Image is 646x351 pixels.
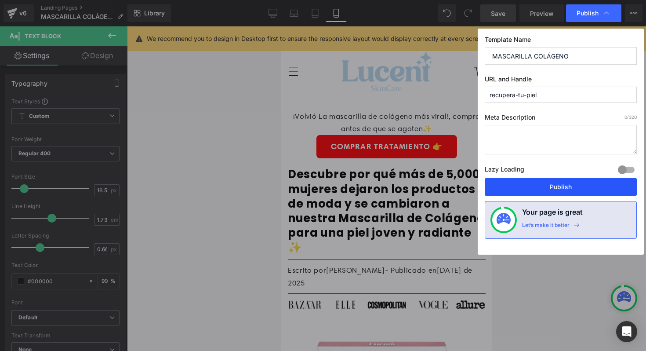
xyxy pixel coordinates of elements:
font: [PERSON_NAME] [45,239,104,248]
label: Template Name [485,36,637,47]
span: /320 [624,114,637,120]
p: Escrito por - Publicado en [7,238,204,263]
h1: Descubre por qué más de 5,000 mujeres dejaron los productos de moda y se cambiaron a nuestra Masc... [7,141,204,228]
a: COMPRAR TRATAMIENTO 👉 [35,109,176,132]
button: Publish [485,178,637,196]
label: Lazy Loading [485,164,524,178]
span: 0 [624,114,627,120]
p: ¡Volvió La mascarilla de colágeno más viral!, compra antes de que se agoten✨ [7,84,204,109]
label: Meta Description [485,113,637,125]
div: Let’s make it better [522,222,570,233]
p: #Mamaiconic → [190,7,267,14]
h4: Your page is great [522,207,583,222]
span: Publish [577,9,599,17]
div: Open Intercom Messenger [616,321,637,342]
span: [DATE] de 2025 [7,239,191,261]
img: onboarding-status.svg [497,213,511,227]
summary: Menú [1,35,22,56]
img: Skincare [60,24,151,67]
label: URL and Handle [485,75,637,87]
